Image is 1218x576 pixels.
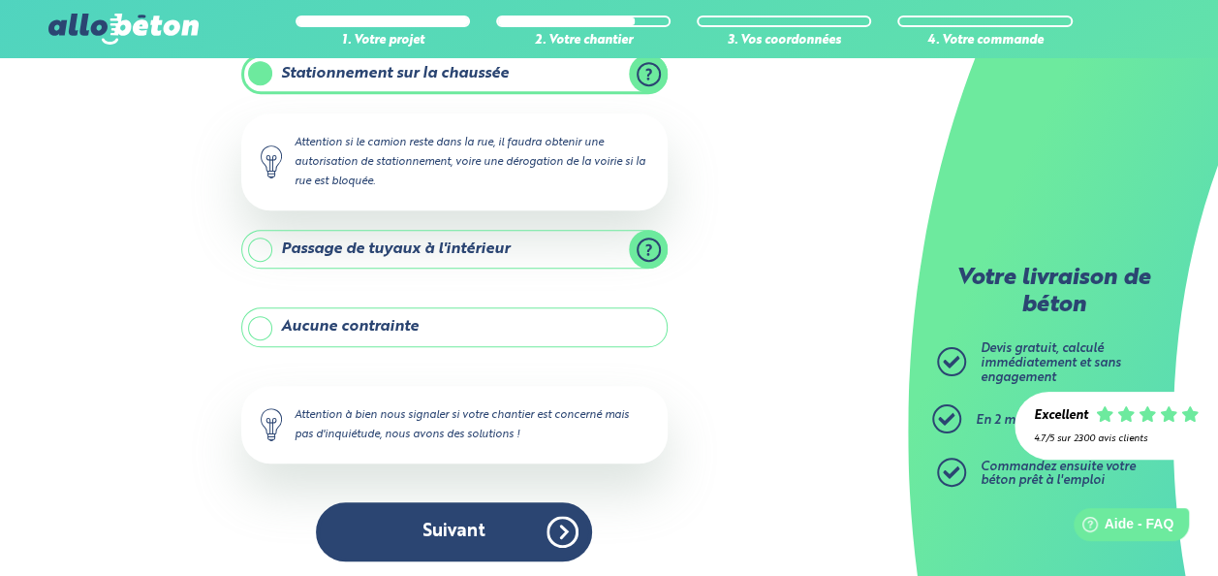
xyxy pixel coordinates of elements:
div: 2. Votre chantier [496,34,671,48]
div: Attention si le camion reste dans la rue, il faudra obtenir une autorisation de stationnement, vo... [241,113,668,210]
div: 4. Votre commande [897,34,1072,48]
button: Suivant [316,502,592,561]
div: 4.7/5 sur 2300 avis clients [1034,433,1199,444]
iframe: Help widget launcher [1046,500,1197,555]
span: En 2 minutes top chrono [976,414,1120,427]
label: Aucune contrainte [241,307,668,346]
span: Commandez ensuite votre béton prêt à l'emploi [981,461,1136,488]
img: allobéton [48,14,198,45]
span: Devis gratuit, calculé immédiatement et sans engagement [981,342,1121,383]
p: Votre livraison de béton [942,266,1165,319]
label: Passage de tuyaux à l'intérieur [241,230,668,269]
div: Excellent [1034,409,1088,424]
label: Stationnement sur la chaussée [241,54,668,93]
div: 3. Vos coordonnées [697,34,871,48]
div: 1. Votre projet [296,34,470,48]
div: Attention à bien nous signaler si votre chantier est concerné mais pas d'inquiétude, nous avons d... [241,386,668,464]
